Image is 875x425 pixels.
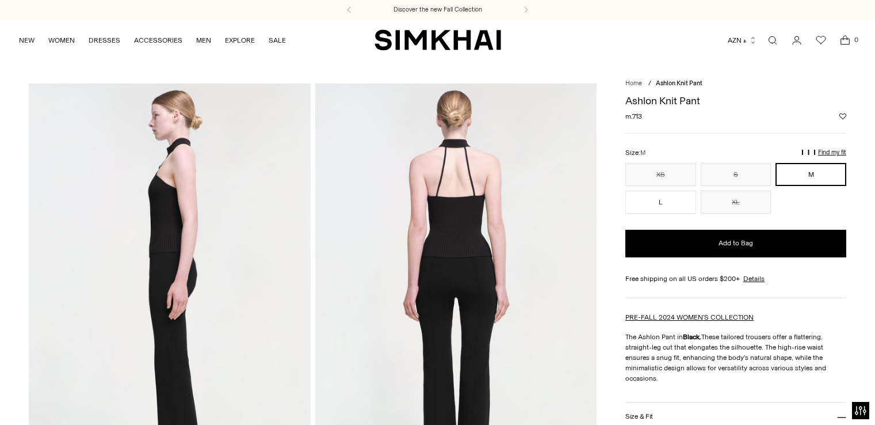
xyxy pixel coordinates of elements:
span: m.713 [625,111,642,122]
a: WOMEN [48,28,75,53]
strong: Black. [683,333,701,341]
a: Discover the new Fall Collection [393,5,482,14]
a: Details [743,274,765,284]
button: L [625,191,696,214]
button: Add to Bag [625,230,846,257]
button: M [775,163,846,186]
a: Open search modal [761,29,784,52]
a: SIMKHAI [375,29,501,51]
a: EXPLORE [225,28,255,53]
p: The Ashlon Pant in These tailored trousers offer a flattering, straight-leg cut that elongates th... [625,332,846,384]
a: ACCESSORIES [134,28,182,53]
button: XL [701,191,771,214]
span: Ashlon Knit Pant [656,79,702,87]
button: AZN ₼ [728,28,757,53]
a: MEN [196,28,211,53]
a: SALE [269,28,286,53]
button: XS [625,163,696,186]
a: Wishlist [809,29,832,52]
a: Home [625,79,642,87]
a: PRE-FALL 2024 WOMEN'S COLLECTION [625,313,754,321]
button: Add to Wishlist [839,113,846,120]
button: S [701,163,771,186]
div: Free shipping on all US orders $200+ [625,274,846,284]
a: Open cart modal [834,29,857,52]
div: / [648,79,651,89]
label: Size: [625,147,645,158]
h1: Ashlon Knit Pant [625,96,846,106]
span: 0 [851,35,861,45]
a: NEW [19,28,35,53]
a: DRESSES [89,28,120,53]
span: Add to Bag [719,238,753,248]
a: Go to the account page [785,29,808,52]
h3: Size & Fit [625,413,653,420]
nav: breadcrumbs [625,79,846,89]
span: M [640,149,645,157]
